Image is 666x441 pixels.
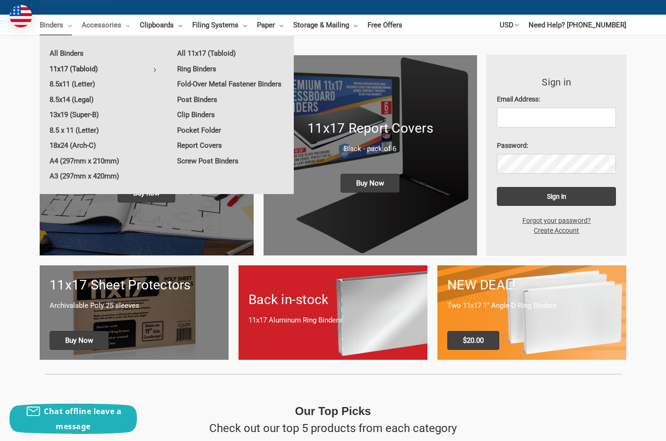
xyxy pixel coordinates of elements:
[209,420,457,437] p: Check out our top 5 products from each category
[40,61,167,76] a: 11x17 (Tabloid)
[192,15,247,35] a: Filing Systems
[273,119,468,138] h1: 11x17 Report Covers
[50,300,219,311] p: Archivalable Poly 25 sleeves
[437,265,626,359] a: 11x17 Binder 2-pack only $20.00 NEW DEAL! Two 11x17 1" Angle-D Ring Binders $20.00
[529,226,584,236] a: Create Account
[167,138,294,153] a: Report Covers
[40,123,167,138] a: 8.5 x 11 (Letter)
[497,75,616,89] h3: Sign in
[40,15,72,35] a: Binders
[248,290,418,310] h1: Back in-stock
[497,187,616,206] input: Sign in
[239,265,427,359] a: Back in-stock 11x17 Aluminum Ring Binders
[341,174,400,193] span: Buy Now
[167,92,294,107] a: Post Binders
[40,153,167,169] a: A4 (297mm x 210mm)
[264,55,478,255] a: 11x17 Report Covers 11x17 Report Covers Black - pack of 6 Buy Now
[447,300,616,311] p: Two 11x17 1" Angle-D Ring Binders
[273,144,468,154] p: Black - pack of 6
[264,55,478,255] img: 11x17 Report Covers
[40,46,167,61] a: All Binders
[40,169,167,184] a: A3 (297mm x 420mm)
[140,15,182,35] a: Clipboards
[497,141,616,151] label: Password:
[367,15,402,35] a: Free Offers
[447,331,499,350] span: $20.00
[167,76,294,92] a: Fold-Over Metal Fastener Binders
[9,404,137,434] button: Chat offline leave a message
[40,265,229,359] a: 11x17 sheet protectors 11x17 Sheet Protectors Archivalable Poly 25 sleeves Buy Now
[529,15,626,35] a: Need Help? [PHONE_NUMBER]
[9,5,32,27] img: duty and tax information for United States
[447,275,616,295] h1: NEW DEAL!
[40,138,167,153] a: 18x24 (Arch-C)
[50,331,109,350] span: Buy Now
[257,15,283,35] a: Paper
[293,15,358,35] a: Storage & Mailing
[167,61,294,76] a: Ring Binders
[44,406,121,432] span: Chat offline leave a message
[248,315,418,326] p: 11x17 Aluminum Ring Binders
[167,46,294,61] a: All 11x17 (Tabloid)
[40,107,167,122] a: 13x19 (Super-B)
[167,123,294,138] a: Pocket Folder
[50,275,219,295] h1: 11x17 Sheet Protectors
[167,107,294,122] a: Clip Binders
[82,15,130,35] a: Accessories
[500,15,519,35] a: USD
[295,403,371,420] p: Our Top Picks
[40,76,167,92] a: 8.5x11 (Letter)
[497,94,616,104] label: Email Address:
[517,216,596,226] a: Forgot your password?
[167,153,294,169] a: Screw Post Binders
[40,92,167,107] a: 8.5x14 (Legal)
